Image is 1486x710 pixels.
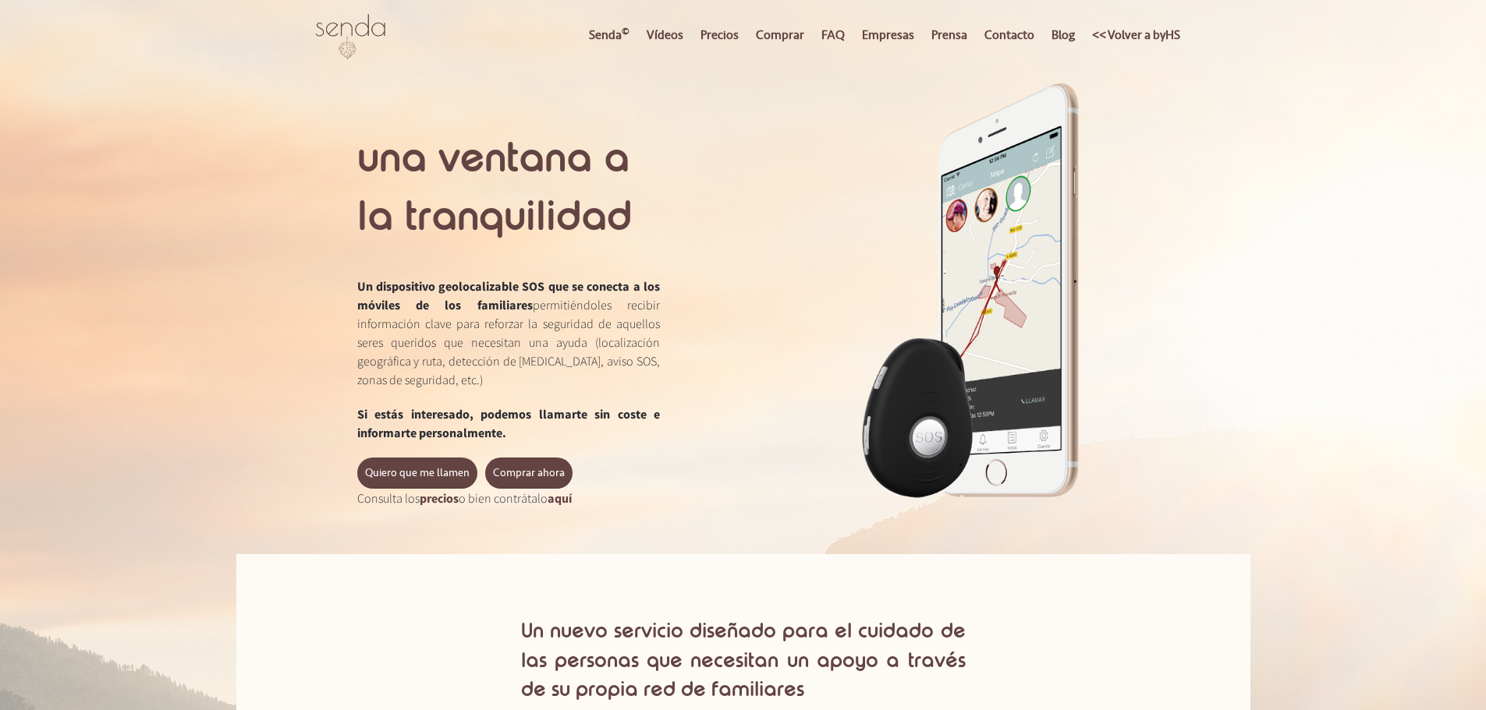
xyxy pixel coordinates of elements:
[357,457,477,489] button: Quiero que me llamen
[357,277,661,389] p: permitiéndoles recibir información clave para reforzar la seguridad de aquellos seres queridos qu...
[357,404,661,442] p: Si estás interesado, podemos llamarte sin coste e informarte personalmente.
[357,129,661,245] h1: una ventana a la tranquilidad
[521,616,966,705] h2: Un nuevo servicio diseñado para el cuidado de las personas que necesitan un apoyo a través de su ...
[548,490,572,506] a: aquí
[420,490,459,506] a: precios
[622,24,630,38] sup: ©
[357,278,661,313] span: Un dispositivo geolocalizable SOS que se conecta a los móviles de los familiares
[485,457,573,489] a: Comprar ahora
[357,489,661,507] p: Consulta los o bien contrátalo
[854,74,1088,508] img: Dispositivo y App Senda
